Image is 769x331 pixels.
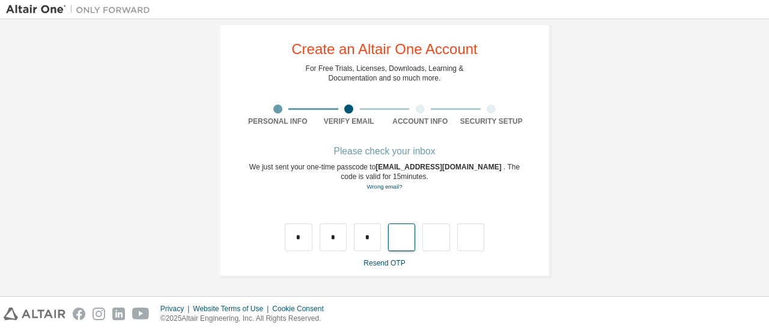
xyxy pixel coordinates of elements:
a: Go back to the registration form [366,183,402,190]
a: Resend OTP [363,259,405,267]
img: instagram.svg [93,308,105,320]
img: Altair One [6,4,156,16]
span: [EMAIL_ADDRESS][DOMAIN_NAME] [375,163,503,171]
div: Website Terms of Use [193,304,272,314]
div: Create an Altair One Account [291,42,478,56]
div: Security Setup [456,117,527,126]
div: Personal Info [242,117,314,126]
div: We just sent your one-time passcode to . The code is valid for 15 minutes. [242,162,527,192]
p: © 2025 Altair Engineering, Inc. All Rights Reserved. [160,314,331,324]
div: Account Info [384,117,456,126]
img: altair_logo.svg [4,308,65,320]
div: Please check your inbox [242,148,527,155]
img: facebook.svg [73,308,85,320]
div: Cookie Consent [272,304,330,314]
div: For Free Trials, Licenses, Downloads, Learning & Documentation and so much more. [306,64,464,83]
img: youtube.svg [132,308,150,320]
div: Verify Email [314,117,385,126]
img: linkedin.svg [112,308,125,320]
div: Privacy [160,304,193,314]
